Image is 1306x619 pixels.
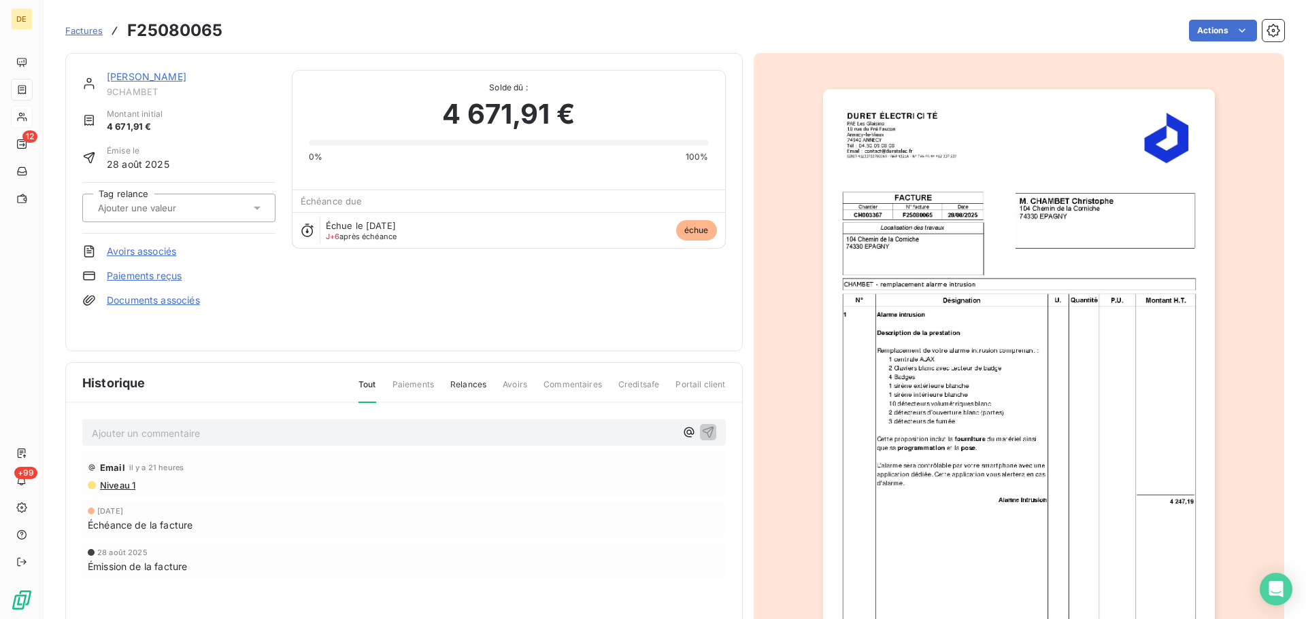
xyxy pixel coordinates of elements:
[22,130,37,143] span: 12
[686,151,709,163] span: 100%
[107,71,186,82] a: [PERSON_NAME]
[1189,20,1257,41] button: Actions
[107,86,275,97] span: 9CHAMBET
[107,108,163,120] span: Montant initial
[618,378,660,402] span: Creditsafe
[107,120,163,134] span: 4 671,91 €
[675,378,725,402] span: Portail client
[129,463,184,472] span: il y a 21 heures
[326,232,339,241] span: J+6
[11,589,33,611] img: Logo LeanPay
[326,220,396,231] span: Échue le [DATE]
[107,157,169,171] span: 28 août 2025
[503,378,527,402] span: Avoirs
[11,8,33,30] div: DE
[127,18,222,43] h3: F25080065
[301,196,363,207] span: Échéance due
[358,378,376,403] span: Tout
[107,245,176,258] a: Avoirs associés
[99,480,135,491] span: Niveau 1
[107,294,200,307] a: Documents associés
[326,232,397,241] span: après échéance
[14,467,37,479] span: +99
[392,378,434,402] span: Paiements
[88,559,187,573] span: Émission de la facture
[543,378,602,402] span: Commentaires
[107,145,169,157] span: Émise le
[97,548,148,556] span: 28 août 2025
[88,518,192,532] span: Échéance de la facture
[309,151,322,163] span: 0%
[450,378,486,402] span: Relances
[676,220,717,241] span: échue
[65,24,103,37] a: Factures
[82,374,146,392] span: Historique
[65,25,103,36] span: Factures
[97,202,233,214] input: Ajouter une valeur
[97,507,123,515] span: [DATE]
[107,269,182,283] a: Paiements reçus
[100,462,125,473] span: Email
[309,82,709,94] span: Solde dû :
[442,94,575,135] span: 4 671,91 €
[1260,573,1292,605] div: Open Intercom Messenger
